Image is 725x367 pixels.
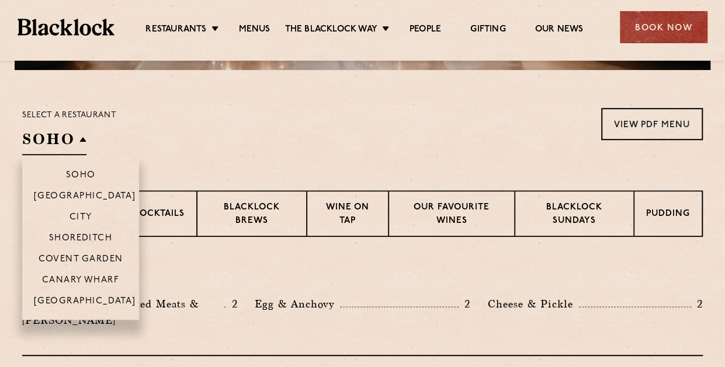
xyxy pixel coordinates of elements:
p: 2 [226,296,237,312]
img: BL_Textured_Logo-footer-cropped.svg [18,19,115,35]
p: Canary Wharf [42,275,119,287]
p: 2 [459,296,470,312]
p: Cheese & Pickle [488,296,579,312]
h3: Pre Chop Bites [22,266,703,281]
a: View PDF Menu [601,108,703,140]
p: Wine on Tap [319,201,376,229]
p: 2 [691,296,703,312]
a: Menus [239,24,270,37]
a: People [410,24,441,37]
p: Covent Garden [39,254,123,266]
p: City [70,212,92,224]
p: Egg & Anchovy [255,296,340,312]
a: Our News [535,24,584,37]
p: Shoreditch [49,233,113,245]
p: [GEOGRAPHIC_DATA] [34,296,136,308]
p: Blacklock Brews [209,201,294,229]
p: Cocktails [133,208,185,222]
a: Restaurants [145,24,206,37]
a: Gifting [470,24,505,37]
a: The Blacklock Way [285,24,377,37]
p: Pudding [646,208,690,222]
p: Blacklock Sundays [527,201,622,229]
h2: SOHO [22,129,86,155]
p: Soho [66,170,96,182]
div: Book Now [620,11,707,43]
p: Select a restaurant [22,108,116,123]
p: [GEOGRAPHIC_DATA] [34,191,136,203]
p: Our favourite wines [401,201,502,229]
